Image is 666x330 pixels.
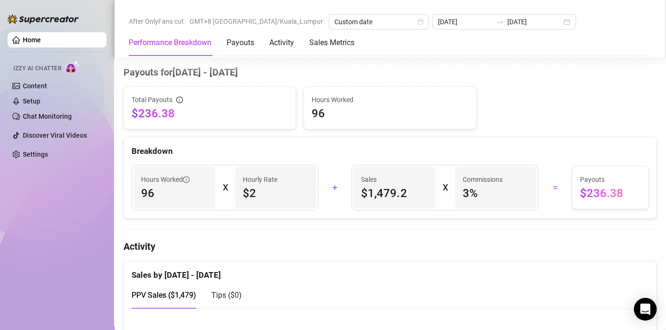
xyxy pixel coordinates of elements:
a: Home [23,36,41,44]
a: Chat Monitoring [23,113,72,120]
div: = [544,180,566,195]
div: Sales by [DATE] - [DATE] [132,261,648,282]
span: PPV Sales ( $1,479 ) [132,291,196,300]
div: Open Intercom Messenger [634,298,656,321]
a: Settings [23,151,48,158]
span: 96 [141,186,208,201]
div: X [443,180,447,195]
div: Payouts [227,37,254,48]
span: Payouts [580,174,640,185]
input: End date [507,17,561,27]
div: + [324,180,346,195]
span: $236.38 [132,106,288,121]
span: Sales [361,174,428,185]
span: $236.38 [580,186,640,201]
div: Performance Breakdown [129,37,211,48]
div: Sales Metrics [309,37,354,48]
span: Hours Worked [141,174,190,185]
div: Breakdown [132,145,648,158]
span: Izzy AI Chatter [13,64,61,73]
input: Start date [438,17,492,27]
span: info-circle [176,96,183,103]
img: logo-BBDzfeDw.svg [8,14,79,24]
span: 96 [312,106,468,121]
img: AI Chatter [65,60,80,74]
span: GMT+8 [GEOGRAPHIC_DATA]/Kuala_Lumpur [190,14,323,28]
span: Tips ( $0 ) [211,291,242,300]
article: Commissions [463,174,503,185]
span: After OnlyFans cut [129,14,184,28]
span: $2 [243,186,309,201]
h4: Activity [124,240,656,253]
a: Content [23,82,47,90]
span: swap-right [496,18,504,26]
span: 3 % [463,186,529,201]
span: calendar [418,19,423,25]
span: Hours Worked [312,94,468,105]
span: $1,479.2 [361,186,428,201]
span: to [496,18,504,26]
span: Custom date [334,15,423,29]
h4: Payouts for [DATE] - [DATE] [124,66,656,79]
span: info-circle [183,176,190,183]
article: Hourly Rate [243,174,277,185]
div: X [223,180,228,195]
span: Total Payouts [132,94,172,105]
a: Setup [23,97,40,105]
div: Activity [269,37,294,48]
a: Discover Viral Videos [23,132,87,139]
